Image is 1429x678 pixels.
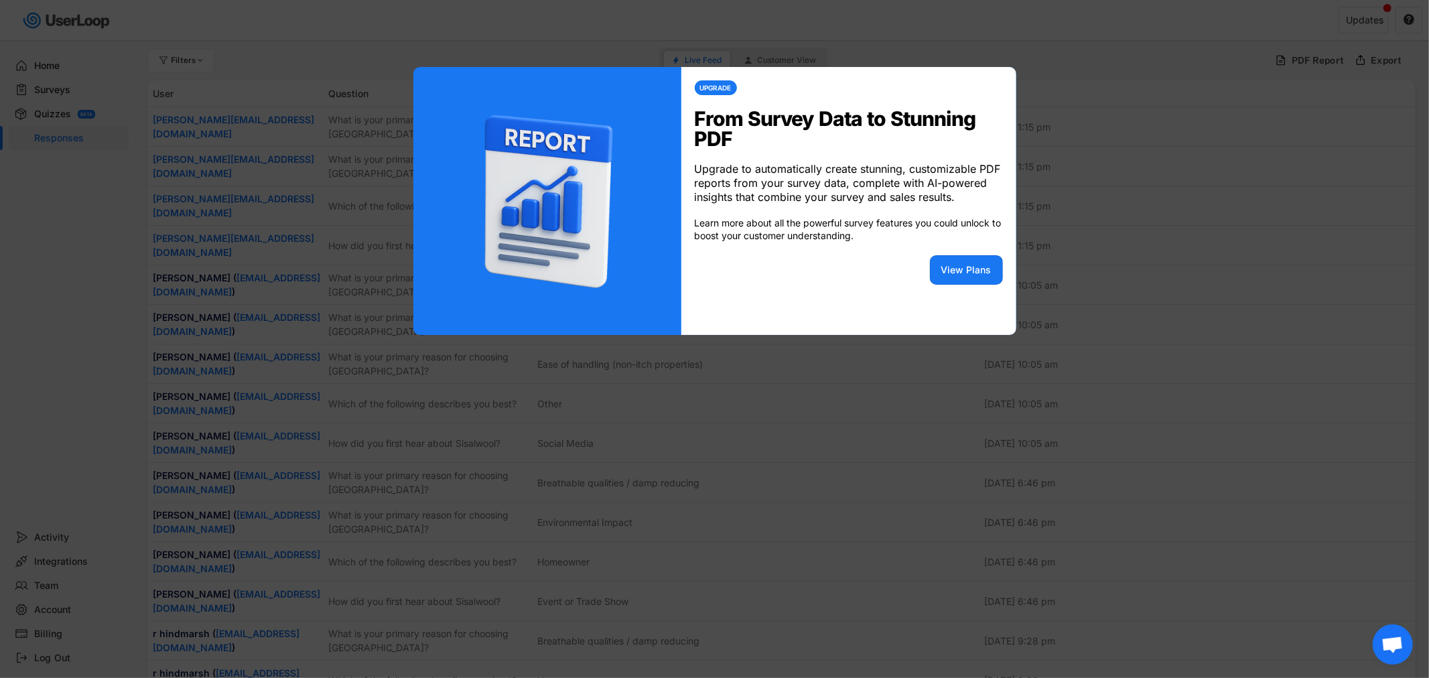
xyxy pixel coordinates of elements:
[695,217,1003,241] div: Learn more about all the powerful survey features you could unlock to boost your customer underst...
[440,94,655,308] img: userloop_pdf_report.png
[1373,624,1413,665] div: Open chat
[930,255,1003,285] button: View Plans
[695,109,1003,149] div: From Survey Data to Stunning PDF
[695,162,1003,204] div: Upgrade to automatically create stunning, customizable PDF reports from your survey data, complet...
[700,84,732,91] div: UPGRADE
